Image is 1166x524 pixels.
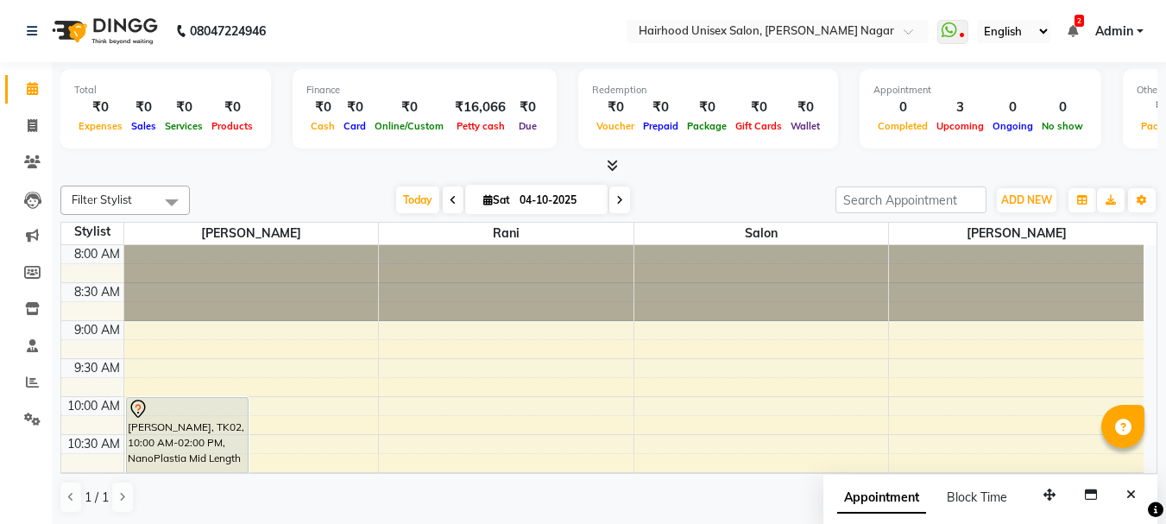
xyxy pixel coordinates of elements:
div: ₹0 [127,98,161,117]
div: Redemption [592,83,824,98]
div: ₹0 [786,98,824,117]
div: ₹0 [592,98,639,117]
div: ₹16,066 [448,98,513,117]
div: ₹0 [370,98,448,117]
div: ₹0 [74,98,127,117]
div: ₹0 [161,98,207,117]
div: 3 [932,98,988,117]
div: ₹0 [207,98,257,117]
div: ₹0 [306,98,339,117]
span: Filter Stylist [72,193,132,206]
div: 10:30 AM [64,435,123,453]
span: 1 / 1 [85,489,109,507]
span: Wallet [786,120,824,132]
span: Ongoing [988,120,1037,132]
div: 9:00 AM [71,321,123,339]
span: Gift Cards [731,120,786,132]
input: Search Appointment [835,186,986,213]
b: 08047224946 [190,7,266,55]
div: 11:00 AM [64,473,123,491]
div: 9:30 AM [71,359,123,377]
div: 10:00 AM [64,397,123,415]
img: logo [44,7,162,55]
div: Finance [306,83,543,98]
span: Sat [479,193,514,206]
div: 0 [873,98,932,117]
span: Admin [1095,22,1133,41]
div: Appointment [873,83,1087,98]
span: Voucher [592,120,639,132]
div: ₹0 [639,98,683,117]
span: Upcoming [932,120,988,132]
span: No show [1037,120,1087,132]
span: Online/Custom [370,120,448,132]
input: 2025-10-04 [514,187,601,213]
button: ADD NEW [997,188,1056,212]
span: Package [683,120,731,132]
div: ₹0 [731,98,786,117]
span: Completed [873,120,932,132]
span: [PERSON_NAME] [889,223,1144,244]
span: Prepaid [639,120,683,132]
span: Expenses [74,120,127,132]
span: Block Time [947,489,1007,505]
span: [PERSON_NAME] [124,223,379,244]
span: Card [339,120,370,132]
a: 2 [1068,23,1078,39]
span: ADD NEW [1001,193,1052,206]
div: Total [74,83,257,98]
span: Cash [306,120,339,132]
span: 2 [1075,15,1084,27]
div: ₹0 [339,98,370,117]
span: Salon [634,223,889,244]
div: 8:00 AM [71,245,123,263]
iframe: chat widget [1094,455,1149,507]
span: Products [207,120,257,132]
div: 0 [988,98,1037,117]
div: Stylist [61,223,123,241]
span: Services [161,120,207,132]
span: Rani [379,223,633,244]
span: Appointment [837,483,926,514]
div: ₹0 [513,98,543,117]
div: 0 [1037,98,1087,117]
span: Due [514,120,541,132]
div: ₹0 [683,98,731,117]
span: Sales [127,120,161,132]
div: 8:30 AM [71,283,123,301]
span: Today [396,186,439,213]
span: Petty cash [452,120,509,132]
